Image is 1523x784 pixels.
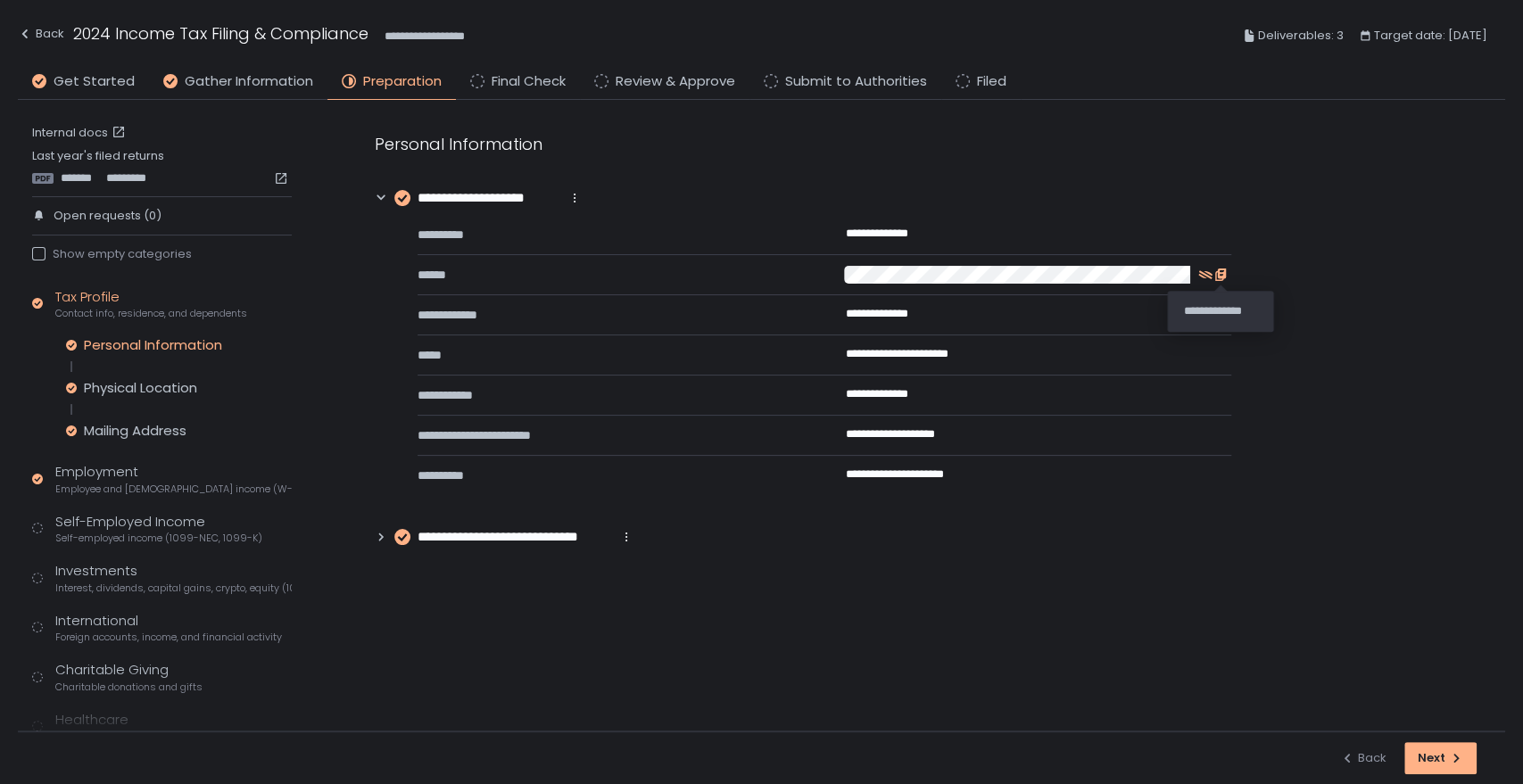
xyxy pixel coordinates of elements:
div: Tax Profile [55,287,247,321]
div: Charitable Giving [55,660,203,694]
span: Final Check [492,71,566,92]
span: Health insurance, HSAs & medical expenses [55,730,267,743]
span: Submit to Authorities [785,71,927,92]
a: Internal docs [32,125,129,141]
div: Back [18,23,64,45]
span: Self-employed income (1099-NEC, 1099-K) [55,532,262,545]
div: Next [1418,750,1463,766]
span: Deliverables: 3 [1258,25,1344,46]
span: Contact info, residence, and dependents [55,307,247,320]
span: Foreign accounts, income, and financial activity [55,631,282,644]
div: Healthcare [55,710,267,744]
div: International [55,611,282,645]
div: Back [1340,750,1386,766]
span: Get Started [54,71,135,92]
span: Gather Information [185,71,313,92]
div: Last year's filed returns [32,148,292,186]
span: Filed [977,71,1006,92]
span: Charitable donations and gifts [55,681,203,694]
span: Employee and [DEMOGRAPHIC_DATA] income (W-2s) [55,483,292,496]
span: Review & Approve [616,71,735,92]
span: Target date: [DATE] [1374,25,1487,46]
button: Back [18,21,64,51]
div: Mailing Address [84,422,186,440]
div: Employment [55,462,292,496]
span: Preparation [363,71,442,92]
button: Next [1404,742,1477,774]
h1: 2024 Income Tax Filing & Compliance [73,21,368,45]
div: Self-Employed Income [55,512,262,546]
div: Personal Information [84,336,222,354]
span: Interest, dividends, capital gains, crypto, equity (1099s, K-1s) [55,582,292,595]
div: Physical Location [84,379,197,397]
button: Back [1340,742,1386,774]
div: Investments [55,561,292,595]
span: Open requests (0) [54,208,161,224]
div: Personal Information [375,132,1231,156]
